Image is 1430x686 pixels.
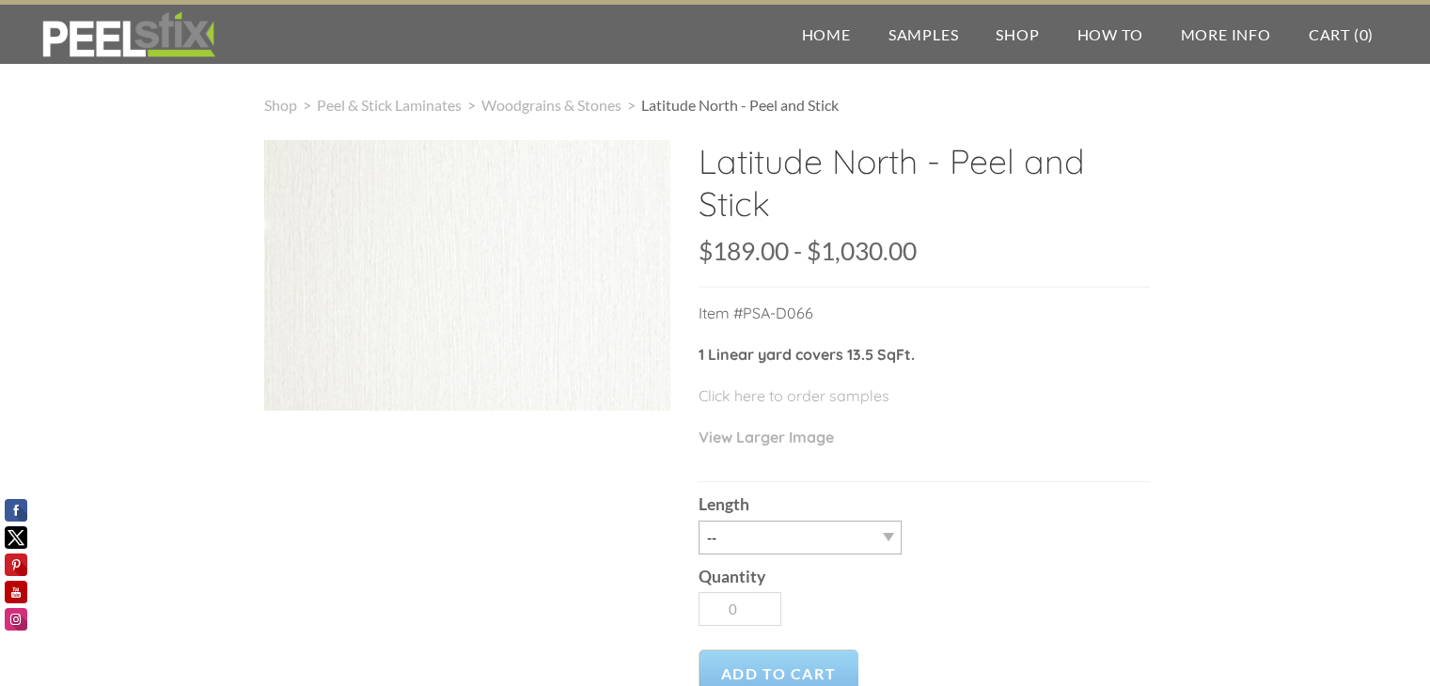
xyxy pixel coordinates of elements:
[699,386,889,405] a: Click here to order samples
[699,345,915,364] strong: 1 Linear yard covers 13.5 SqFt.
[1161,5,1289,64] a: More Info
[977,5,1058,64] a: Shop
[264,96,297,114] a: Shop
[297,96,317,114] span: >
[317,96,462,114] a: Peel & Stick Laminates
[1290,5,1392,64] a: Cart (0)
[462,96,481,114] span: >
[699,140,1150,239] h2: Latitude North - Peel and Stick
[1359,25,1368,43] span: 0
[621,96,641,114] span: >
[699,567,765,586] b: Quantity
[783,5,870,64] a: Home
[641,96,839,114] span: Latitude North - Peel and Stick
[699,428,834,446] a: View Larger Image
[699,302,1150,343] p: Item #PSA-D066
[699,494,749,514] b: Length
[1059,5,1162,64] a: How To
[481,96,621,114] a: Woodgrains & Stones
[870,5,978,64] a: Samples
[38,11,219,58] img: REFACE SUPPLIES
[699,236,917,266] span: $189.00 - $1,030.00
